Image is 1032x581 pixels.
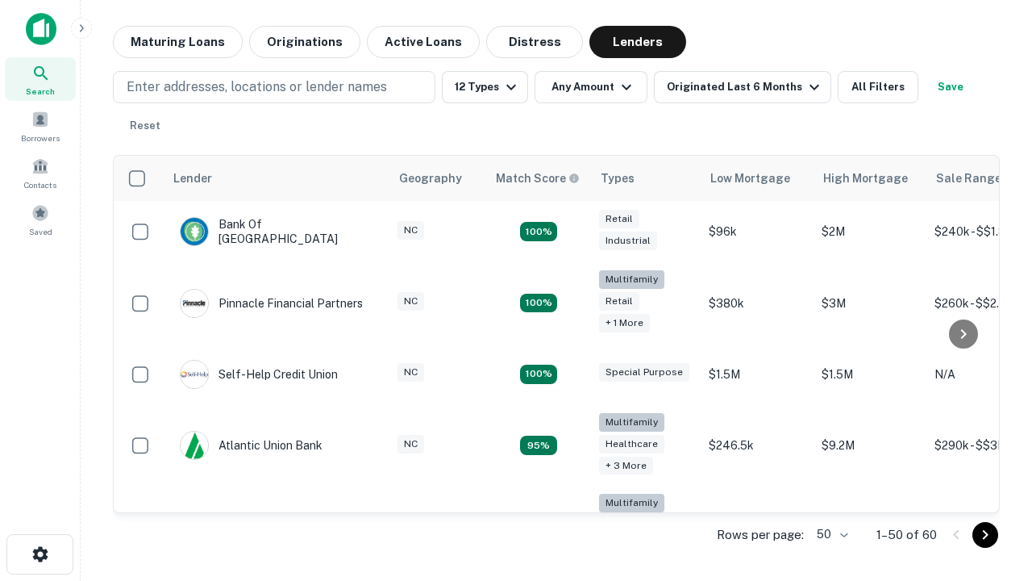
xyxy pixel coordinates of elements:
div: Industrial [599,232,657,250]
div: Healthcare [599,435,664,454]
td: $2M [814,201,926,262]
div: Retail [599,210,639,228]
div: Bank Of [GEOGRAPHIC_DATA] [180,217,373,246]
th: Low Mortgage [701,156,814,201]
div: NC [397,221,424,240]
button: All Filters [838,71,918,103]
div: Matching Properties: 15, hasApolloMatch: undefined [520,222,557,241]
div: Originated Last 6 Months [667,77,824,97]
a: Search [5,57,76,101]
div: Sale Range [936,169,1001,188]
div: + 1 more [599,314,650,332]
th: Lender [164,156,389,201]
p: 1–50 of 60 [876,525,937,545]
td: $246.5k [701,405,814,487]
iframe: Chat Widget [951,452,1032,529]
div: Matching Properties: 9, hasApolloMatch: undefined [520,436,557,455]
th: High Mortgage [814,156,926,201]
img: picture [181,218,208,245]
th: Capitalize uses an advanced AI algorithm to match your search with the best lender. The match sco... [486,156,591,201]
div: Capitalize uses an advanced AI algorithm to match your search with the best lender. The match sco... [496,169,580,187]
td: $96k [701,201,814,262]
div: Multifamily [599,494,664,512]
div: Special Purpose [599,363,689,382]
td: $1.5M [701,344,814,405]
td: $246k [701,486,814,567]
div: Pinnacle Financial Partners [180,289,363,318]
div: Geography [399,169,462,188]
td: $9.2M [814,405,926,487]
button: Originated Last 6 Months [654,71,831,103]
button: Originations [249,26,360,58]
p: Rows per page: [717,525,804,545]
th: Types [591,156,701,201]
img: picture [181,361,208,388]
button: Save your search to get updates of matches that match your search criteria. [925,71,976,103]
td: $3.2M [814,486,926,567]
div: + 3 more [599,457,653,475]
p: Enter addresses, locations or lender names [127,77,387,97]
div: Multifamily [599,270,664,289]
div: Matching Properties: 11, hasApolloMatch: undefined [520,365,557,384]
div: The Fidelity Bank [180,512,310,541]
a: Borrowers [5,104,76,148]
h6: Match Score [496,169,576,187]
div: NC [397,435,424,454]
button: 12 Types [442,71,528,103]
div: NC [397,363,424,382]
div: Lender [173,169,212,188]
div: Atlantic Union Bank [180,431,322,460]
button: Any Amount [535,71,647,103]
span: Search [26,85,55,98]
div: NC [397,292,424,311]
button: Reset [119,110,171,142]
span: Saved [29,225,52,238]
button: Maturing Loans [113,26,243,58]
button: Go to next page [972,522,998,548]
div: 50 [810,523,851,546]
div: Multifamily [599,413,664,432]
img: capitalize-icon.png [26,13,56,45]
td: $380k [701,262,814,344]
a: Saved [5,198,76,241]
button: Lenders [589,26,686,58]
div: Retail [599,292,639,311]
td: $1.5M [814,344,926,405]
a: Contacts [5,151,76,194]
span: Contacts [24,178,56,191]
div: Self-help Credit Union [180,360,338,389]
img: picture [181,290,208,317]
span: Borrowers [21,132,60,144]
div: Low Mortgage [710,169,790,188]
th: Geography [389,156,486,201]
button: Active Loans [367,26,480,58]
button: Distress [486,26,583,58]
td: $3M [814,262,926,344]
button: Enter addresses, locations or lender names [113,71,435,103]
img: picture [181,432,208,459]
div: Matching Properties: 17, hasApolloMatch: undefined [520,294,557,313]
div: Types [601,169,635,188]
div: High Mortgage [823,169,908,188]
